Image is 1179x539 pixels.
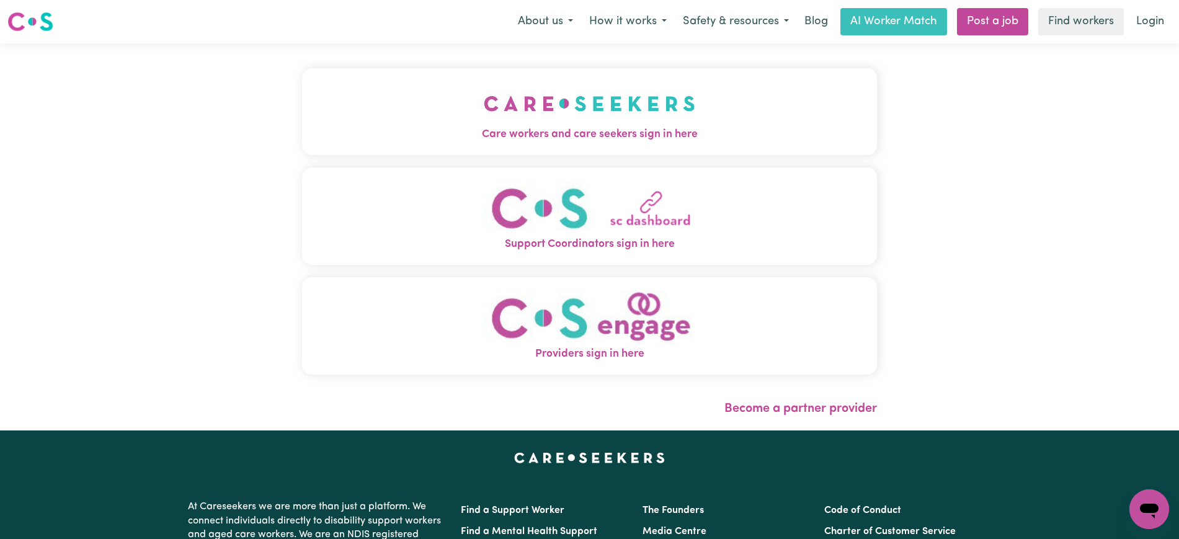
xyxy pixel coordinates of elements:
button: Safety & resources [675,9,797,35]
a: Media Centre [643,527,706,537]
span: Support Coordinators sign in here [302,236,877,252]
iframe: Button to launch messaging window [1129,489,1169,529]
a: Find workers [1038,8,1124,35]
button: About us [510,9,581,35]
a: The Founders [643,506,704,515]
span: Providers sign in here [302,346,877,362]
a: Login [1129,8,1172,35]
a: Code of Conduct [824,506,901,515]
a: Find a Support Worker [461,506,564,515]
img: Careseekers logo [7,11,53,33]
span: Care workers and care seekers sign in here [302,127,877,143]
a: Post a job [957,8,1028,35]
a: Become a partner provider [724,403,877,415]
a: Blog [797,8,835,35]
button: Support Coordinators sign in here [302,167,877,265]
a: AI Worker Match [840,8,947,35]
button: Care workers and care seekers sign in here [302,68,877,155]
a: Charter of Customer Service [824,527,956,537]
a: Careseekers home page [514,453,665,463]
button: Providers sign in here [302,277,877,375]
a: Careseekers logo [7,7,53,36]
button: How it works [581,9,675,35]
